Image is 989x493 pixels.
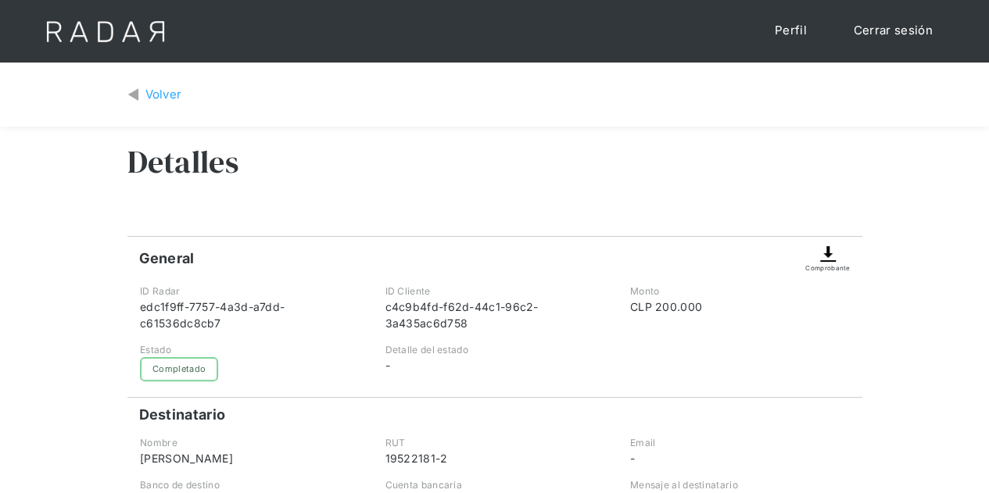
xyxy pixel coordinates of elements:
[385,478,604,492] div: Cuenta bancaria
[140,357,218,381] div: Completado
[385,357,604,373] div: -
[630,436,849,450] div: Email
[140,436,359,450] div: Nombre
[838,16,948,46] a: Cerrar sesión
[140,298,359,331] div: edc1f9ff-7757-4a3d-a7dd-c61536dc8cb7
[140,478,359,492] div: Banco de destino
[630,450,849,466] div: -
[819,245,837,263] img: Descargar comprobante
[805,263,850,273] div: Comprobante
[385,450,604,466] div: 19522181-2
[385,343,604,357] div: Detalle del estado
[139,405,226,424] h4: Destinatario
[140,284,359,298] div: ID Radar
[127,86,182,104] a: Volver
[145,86,182,104] div: Volver
[127,142,238,181] h3: Detalles
[630,298,849,315] div: CLP 200.000
[385,298,604,331] div: c4c9b4fd-f62d-44c1-96c2-3a435ac6d758
[630,284,849,298] div: Monto
[139,249,195,268] h4: General
[385,284,604,298] div: ID Cliente
[759,16,822,46] a: Perfil
[140,343,359,357] div: Estado
[385,436,604,450] div: RUT
[140,450,359,466] div: [PERSON_NAME]
[630,478,849,492] div: Mensaje al destinatario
